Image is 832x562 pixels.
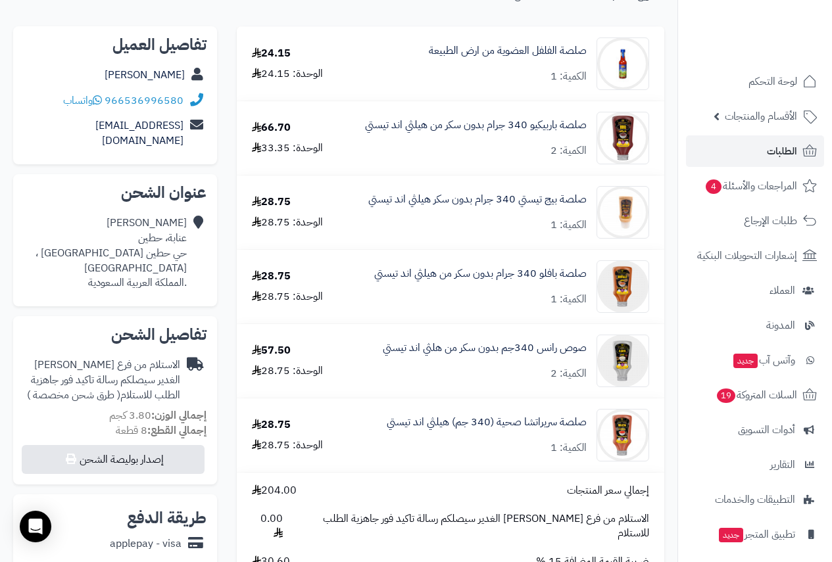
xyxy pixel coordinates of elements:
a: التطبيقات والخدمات [686,484,824,515]
a: أدوات التسويق [686,414,824,446]
span: الطلبات [767,142,797,160]
div: الوحدة: 24.15 [252,66,323,82]
div: الوحدة: 33.35 [252,141,323,156]
span: إجمالي سعر المنتجات [567,483,649,498]
small: 8 قطعة [116,423,207,438]
h2: عنوان الشحن [24,185,207,200]
div: [PERSON_NAME] عنابة، حطين حي حطين [GEOGRAPHIC_DATA] ، [GEOGRAPHIC_DATA] .المملكة العربية السعودية [24,216,187,291]
img: 1724520572-Products_2819_1724456584-90x90.jpeg [597,112,648,164]
strong: إجمالي الوزن: [151,408,207,423]
span: إشعارات التحويلات البنكية [697,246,797,265]
div: الكمية: 2 [551,366,587,381]
span: 0.00 [252,511,283,542]
h2: تفاصيل العميل [24,37,207,53]
div: 28.75 [252,417,291,433]
img: 1750447216-725765692221-2-90x90.png [597,335,648,387]
a: طلبات الإرجاع [686,205,824,237]
span: 19 [717,388,735,403]
div: الكمية: 2 [551,143,587,158]
div: الكمية: 1 [551,69,587,84]
a: صلصة باربيكيو 340 جرام بدون سكر من هيلثي اند تيستي [365,118,587,133]
a: صلصة سريراتشا صحية (340 جم) هيلثي اند تيستي [387,415,587,430]
span: 4 [706,179,722,194]
div: الوحدة: 28.75 [252,363,323,379]
a: المراجعات والأسئلة4 [686,170,824,202]
span: تطبيق المتجر [718,525,795,544]
a: [EMAIL_ADDRESS][DOMAIN_NAME] [95,118,184,149]
span: العملاء [770,281,795,300]
span: جديد [733,354,758,368]
div: 28.75 [252,195,291,210]
span: طلبات الإرجاع [744,212,797,230]
div: 66.70 [252,120,291,135]
strong: إجمالي القطع: [147,423,207,438]
a: السلات المتروكة19 [686,379,824,411]
span: السلات المتروكة [716,386,797,404]
div: الوحدة: 28.75 [252,438,323,453]
span: التقارير [770,456,795,474]
div: 57.50 [252,343,291,358]
img: logo-2.png [743,37,820,64]
a: الطلبات [686,135,824,167]
div: الكمية: 1 [551,218,587,233]
h2: تفاصيل الشحن [24,327,207,342]
a: إشعارات التحويلات البنكية [686,240,824,271]
div: Open Intercom Messenger [20,511,51,542]
span: الاستلام من فرع [PERSON_NAME] الغدير سيصلكم رسالة تاكيد فور جاهزية الطلب للاستلام [296,511,649,542]
span: المراجعات والأسئلة [704,177,797,195]
div: الكمية: 1 [551,440,587,456]
div: الوحدة: 28.75 [252,215,323,230]
span: وآتس آب [732,351,795,369]
div: الكمية: 1 [551,292,587,307]
span: لوحة التحكم [748,72,797,91]
a: التقارير [686,449,824,480]
span: ( طرق شحن مخصصة ) [27,387,120,403]
div: 24.15 [252,46,291,61]
img: 1750447916-%D8%B3%D8%B1%D9%8A%D8%B1%D8%A7%D8%AA%D8%B4%D8%A7%20-90x90.jpg [597,409,648,461]
a: واتساب [63,93,102,108]
img: %20%D8%A7%D9%84%D9%81%D9%84%D9%81%D9%84%20%D8%A7%D9%84%D8%B9%D8%B6%D9%88%D9%8A%D8%A9%20%D9%85%D9%... [597,37,648,90]
span: الأقسام والمنتجات [725,107,797,126]
div: الوحدة: 28.75 [252,289,323,304]
a: وآتس آبجديد [686,344,824,376]
a: صلصة بافلو 340 جرام بدون سكر من هيلثي اند تيستي [374,266,587,281]
a: العملاء [686,275,824,306]
img: 1750446241-07257656922221-90x90.png [597,260,648,313]
a: صوص رانس 340جم بدون سكر من هلثي اند تيستي [383,340,587,356]
button: إصدار بوليصة الشحن [22,445,205,474]
small: 3.80 كجم [109,408,207,423]
span: أدوات التسويق [738,421,795,439]
span: 204.00 [252,483,297,498]
span: التطبيقات والخدمات [715,490,795,509]
a: لوحة التحكم [686,66,824,97]
a: 966536996580 [105,93,184,108]
span: جديد [719,528,743,542]
div: 28.75 [252,269,291,284]
a: صلصة الفلفل العضوية من ارض الطبيعة [429,43,587,59]
a: المدونة [686,310,824,341]
a: تطبيق المتجرجديد [686,519,824,550]
a: صلصة بيج تيستي 340 جرام بدون سكر هيلثي اند تيستي [368,192,587,207]
img: 1750444673-%D8%A8%D9%8A%D8%AC%20%D8%A7%D9%86%D8%AF%20%D8%AA%D9%8A%D8%B3%D8%AA%D9%8A-90x90.jpg [597,186,648,239]
h2: طريقة الدفع [127,510,207,526]
span: المدونة [766,316,795,335]
div: applepay - visa [110,536,182,551]
a: [PERSON_NAME] [105,67,185,83]
div: الاستلام من فرع [PERSON_NAME] الغدير سيصلكم رسالة تاكيد فور جاهزية الطلب للاستلام [24,358,180,403]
